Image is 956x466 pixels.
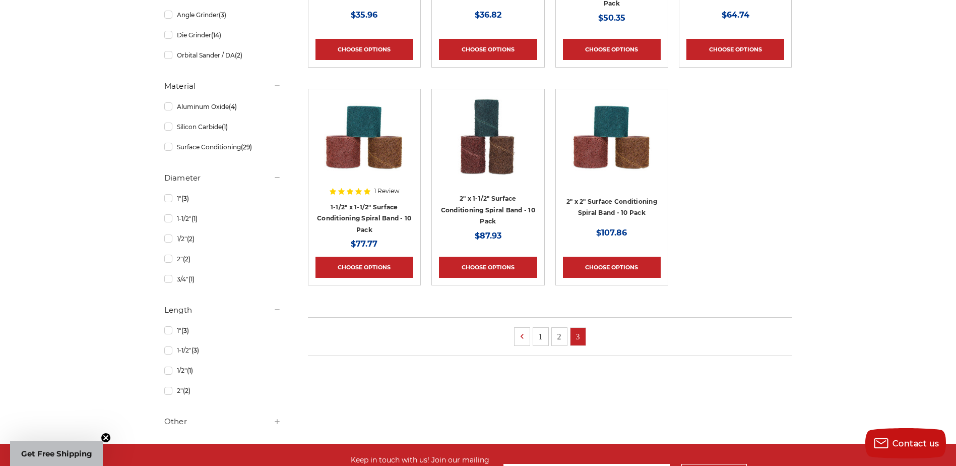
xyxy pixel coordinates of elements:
[563,96,661,194] a: 2" x 2" Scotch Brite Spiral Band
[722,10,749,20] span: $64.74
[351,239,377,249] span: $77.77
[187,367,193,374] span: (1)
[164,172,281,184] h5: Diameter
[235,51,242,59] span: (2)
[164,210,281,227] a: 1-1/2"
[229,103,237,110] span: (4)
[552,328,567,345] a: 2
[893,439,939,448] span: Contact us
[101,433,111,443] button: Close teaser
[441,195,535,225] a: 2" x 1-1/2" Surface Conditioning Spiral Band - 10 Pack
[164,322,281,339] a: 1"
[439,39,537,60] a: Choose Options
[439,96,537,194] a: 2" x 1-1/2" Scotch Brite Spiral Band
[181,195,189,202] span: (3)
[439,257,537,278] a: Choose Options
[865,428,946,458] button: Contact us
[448,96,528,177] img: 2" x 1-1/2" Scotch Brite Spiral Band
[219,11,226,19] span: (3)
[10,441,103,466] div: Get Free ShippingClose teaser
[164,46,281,64] a: Orbital Sander / DA
[533,328,548,345] a: 1
[181,327,189,334] span: (3)
[164,341,281,359] a: 1-1/2"
[164,304,281,316] h5: Length
[222,123,228,131] span: (1)
[164,26,281,44] a: Die Grinder
[21,449,92,458] span: Get Free Shipping
[188,275,195,283] span: (1)
[563,257,661,278] a: Choose Options
[211,31,221,39] span: (14)
[686,39,784,60] a: Choose Options
[164,362,281,379] a: 1/2"
[598,13,625,23] span: $50.35
[164,138,281,156] a: Surface Conditioning
[164,6,281,24] a: Angle Grinder
[563,39,661,60] a: Choose Options
[315,96,413,194] a: 1-1/2" x 1-1/2" Scotch Brite Spiral Band
[183,387,190,394] span: (2)
[192,215,198,222] span: (1)
[164,98,281,115] a: Aluminum Oxide
[164,190,281,207] a: 1"
[164,270,281,288] a: 3/4"
[475,231,501,241] span: $87.93
[571,96,652,177] img: 2" x 2" Scotch Brite Spiral Band
[192,346,199,354] span: (3)
[187,235,195,243] span: (2)
[315,39,413,60] a: Choose Options
[164,80,281,92] h5: Material
[475,10,501,20] span: $36.82
[317,203,411,234] a: 1-1/2" x 1-1/2" Surface Conditioning Spiral Band - 10 Pack
[164,250,281,268] a: 2"
[315,257,413,278] a: Choose Options
[164,382,281,399] a: 2"
[351,10,377,20] span: $35.96
[596,228,627,238] span: $107.86
[241,143,252,151] span: (29)
[164,416,281,428] h5: Other
[164,230,281,248] a: 1/2"
[164,118,281,136] a: Silicon Carbide
[183,255,190,263] span: (2)
[570,328,586,345] a: 3
[566,198,657,217] a: 2" x 2" Surface Conditioning Spiral Band - 10 Pack
[324,96,405,177] img: 1-1/2" x 1-1/2" Scotch Brite Spiral Band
